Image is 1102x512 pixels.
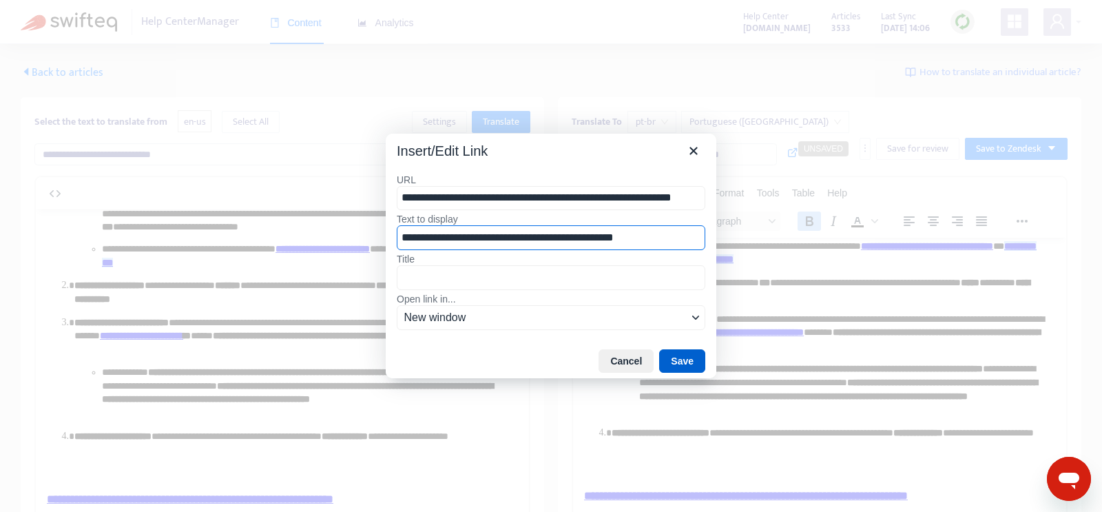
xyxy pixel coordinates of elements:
[682,139,705,163] button: Close
[1047,457,1091,501] iframe: Button to launch messaging window
[397,305,705,330] button: Open link in...
[397,293,705,305] label: Open link in...
[397,174,705,186] label: URL
[599,349,654,373] button: Cancel
[404,309,687,326] span: New window
[397,213,705,225] label: Text to display
[397,253,705,265] label: Title
[397,142,488,160] div: Insert/Edit Link
[659,349,705,373] button: Save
